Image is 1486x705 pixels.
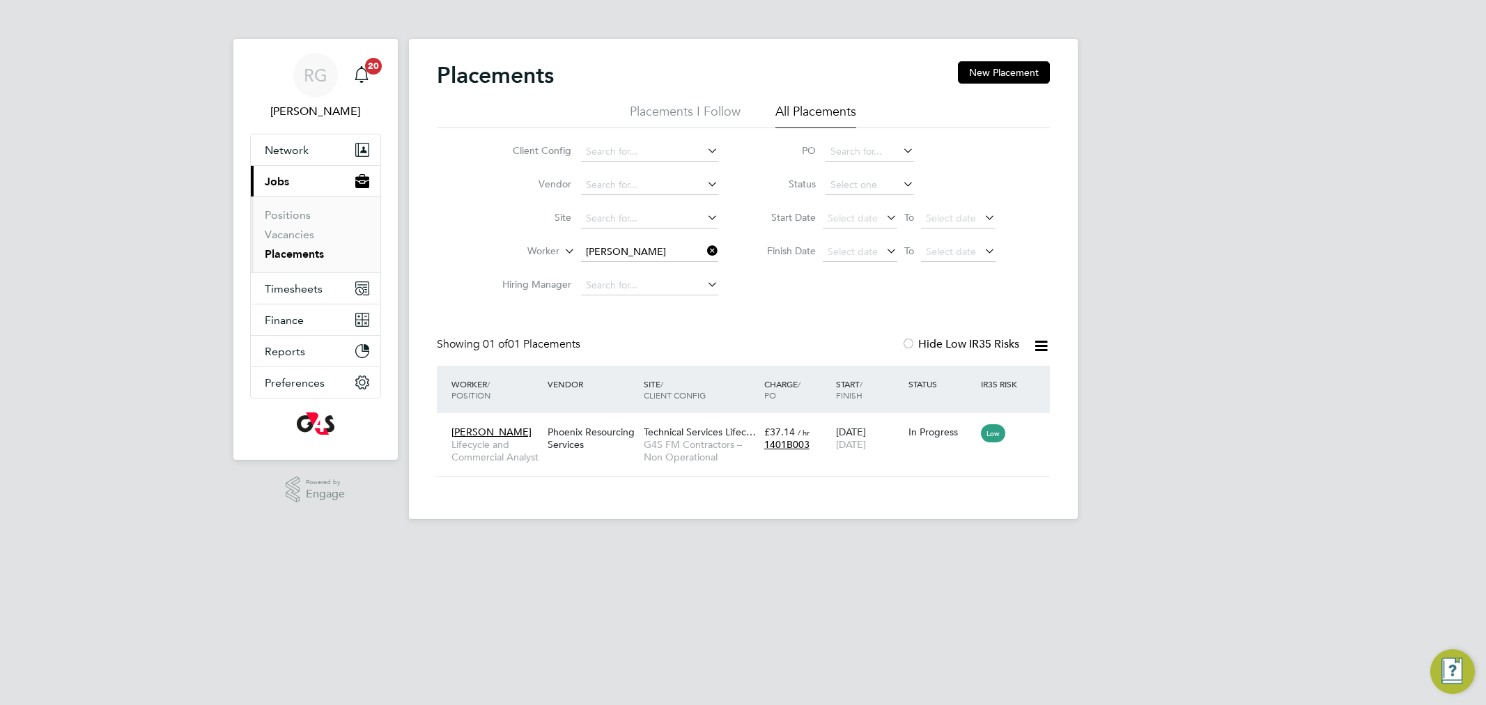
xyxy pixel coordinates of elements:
[491,144,571,157] label: Client Config
[265,144,309,157] span: Network
[306,477,345,488] span: Powered by
[828,245,878,258] span: Select date
[437,61,554,89] h2: Placements
[483,337,580,351] span: 01 Placements
[250,103,381,120] span: Rachel Graham
[826,142,914,162] input: Search for...
[251,196,380,272] div: Jobs
[297,412,334,435] img: g4s-logo-retina.png
[753,178,816,190] label: Status
[265,313,304,327] span: Finance
[581,176,718,195] input: Search for...
[265,208,311,222] a: Positions
[286,477,345,503] a: Powered byEngage
[544,419,640,458] div: Phoenix Resourcing Services
[437,337,583,352] div: Showing
[753,211,816,224] label: Start Date
[365,58,382,75] span: 20
[448,418,1050,430] a: [PERSON_NAME]Lifecycle and Commercial AnalystPhoenix Resourcing ServicesTechnical Services Lifec…...
[451,438,541,463] span: Lifecycle and Commercial Analyst
[900,208,918,226] span: To
[265,282,323,295] span: Timesheets
[581,242,718,262] input: Search for...
[483,337,508,351] span: 01 of
[833,371,905,408] div: Start
[251,166,380,196] button: Jobs
[630,103,741,128] li: Placements I Follow
[251,134,380,165] button: Network
[233,39,398,460] nav: Main navigation
[901,337,1019,351] label: Hide Low IR35 Risks
[764,426,795,438] span: £37.14
[908,426,974,438] div: In Progress
[828,212,878,224] span: Select date
[958,61,1050,84] button: New Placement
[753,245,816,257] label: Finish Date
[250,53,381,120] a: RG[PERSON_NAME]
[544,371,640,396] div: Vendor
[451,378,490,401] span: / Position
[265,345,305,358] span: Reports
[833,419,905,458] div: [DATE]
[448,371,544,408] div: Worker
[306,488,345,500] span: Engage
[265,175,289,188] span: Jobs
[491,211,571,224] label: Site
[981,424,1005,442] span: Low
[581,142,718,162] input: Search for...
[250,412,381,435] a: Go to home page
[644,438,757,463] span: G4S FM Contractors – Non Operational
[251,273,380,304] button: Timesheets
[265,376,325,389] span: Preferences
[1430,649,1475,694] button: Engage Resource Center
[926,245,976,258] span: Select date
[491,278,571,290] label: Hiring Manager
[977,371,1026,396] div: IR35 Risk
[251,304,380,335] button: Finance
[753,144,816,157] label: PO
[251,367,380,398] button: Preferences
[491,178,571,190] label: Vendor
[581,276,718,295] input: Search for...
[304,66,327,84] span: RG
[905,371,977,396] div: Status
[640,371,761,408] div: Site
[926,212,976,224] span: Select date
[581,209,718,228] input: Search for...
[265,247,324,261] a: Placements
[644,378,706,401] span: / Client Config
[348,53,376,98] a: 20
[251,336,380,366] button: Reports
[265,228,314,241] a: Vacancies
[451,426,532,438] span: [PERSON_NAME]
[826,176,914,195] input: Select one
[479,245,559,258] label: Worker
[836,378,862,401] span: / Finish
[900,242,918,260] span: To
[775,103,856,128] li: All Placements
[764,438,810,451] span: 1401B003
[761,371,833,408] div: Charge
[836,438,866,451] span: [DATE]
[798,427,810,437] span: / hr
[764,378,800,401] span: / PO
[644,426,756,438] span: Technical Services Lifec…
